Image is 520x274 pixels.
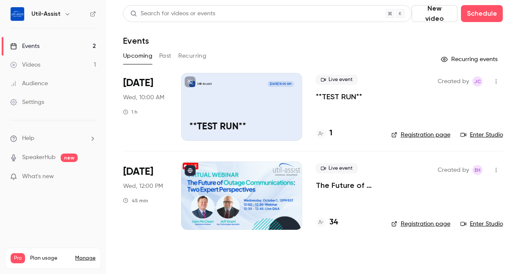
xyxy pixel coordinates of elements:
a: SpeakerHub [22,153,56,162]
span: What's new [22,172,54,181]
h6: Util-Assist [31,10,61,18]
span: JC [474,76,481,87]
h4: 1 [329,128,332,139]
span: Created by [438,76,469,87]
div: 45 min [123,197,148,204]
button: Upcoming [123,49,152,63]
a: Registration page [391,220,450,228]
button: Recurring [178,49,207,63]
span: EH [475,165,481,175]
span: Created by [438,165,469,175]
span: Wed, 10:00 AM [123,93,164,102]
span: Plan usage [30,255,70,262]
h1: Events [123,36,149,46]
a: 1 [316,128,332,139]
div: Settings [10,98,44,106]
a: 34 [316,217,338,228]
button: Schedule [461,5,503,22]
span: Wed, 12:00 PM [123,182,163,190]
div: Videos [10,61,40,69]
div: Oct 1 Wed, 12:00 PM (America/Toronto) [123,162,168,229]
span: [DATE] 10:00 AM [267,81,294,87]
span: [DATE] [123,76,153,90]
a: Registration page [391,131,450,139]
iframe: Noticeable Trigger [86,173,96,181]
div: Events [10,42,39,50]
a: The Future of Outage Communications: Two Expert Perspectives [316,180,378,190]
a: Enter Studio [461,220,503,228]
a: **TEST RUN**Util-Assist[DATE] 10:00 AM**TEST RUN** [181,73,302,141]
button: New video [412,5,458,22]
div: 1 h [123,109,138,115]
span: Live event [316,75,358,85]
span: Josh C [472,76,483,87]
div: Oct 1 Wed, 10:00 AM (America/New York) [123,73,168,141]
span: new [61,154,78,162]
p: Util-Assist [197,82,212,86]
a: Manage [75,255,96,262]
span: Help [22,134,34,143]
span: Pro [11,253,25,263]
img: Util-Assist [11,7,24,21]
div: Search for videos or events [130,9,215,18]
span: Emily Henderson [472,165,483,175]
h4: 34 [329,217,338,228]
button: Past [159,49,171,63]
div: Audience [10,79,48,88]
li: help-dropdown-opener [10,134,96,143]
button: Recurring events [437,53,503,66]
a: Enter Studio [461,131,503,139]
span: [DATE] [123,165,153,179]
span: Live event [316,163,358,173]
